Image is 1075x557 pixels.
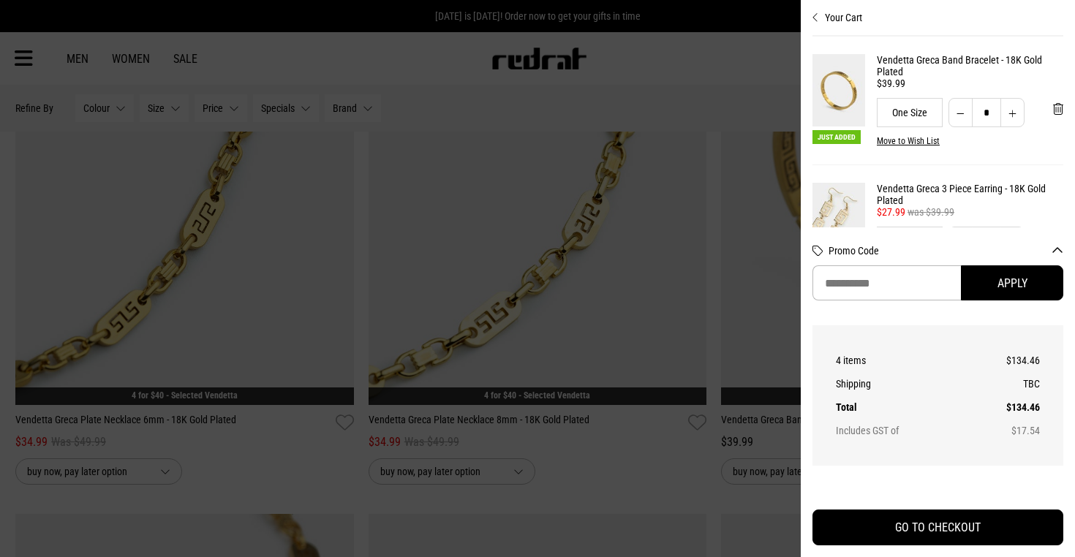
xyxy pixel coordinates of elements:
div: One Size [877,227,943,256]
span: was $39.99 [908,206,954,218]
button: Open LiveChat chat widget [12,6,56,50]
th: Total [836,395,969,419]
th: Shipping [836,372,969,395]
td: $134.46 [969,395,1040,419]
input: Quantity [972,227,1001,256]
td: TBC [969,372,1040,395]
button: GO TO CHECKOUT [812,509,1063,545]
button: Decrease quantity [948,98,973,127]
img: Vendetta Greca 3 Piece Earring - 18K Gold Plated [812,183,865,255]
button: Promo Code [829,245,1063,257]
button: 'Remove from cart [1041,219,1075,256]
th: Includes GST of [836,419,969,442]
span: $27.99 [877,206,905,218]
input: Promo Code [812,265,961,300]
button: Increase quantity [1000,227,1025,256]
input: Quantity [972,98,1001,127]
img: Vendetta Greca Band Bracelet - 18K Gold Plated [812,54,865,126]
button: Apply [961,265,1063,300]
td: $17.54 [969,419,1040,442]
button: 'Remove from cart [1041,91,1075,127]
td: $134.46 [969,349,1040,372]
a: Vendetta Greca 3 Piece Earring - 18K Gold Plated [877,183,1063,206]
a: Vendetta Greca Band Bracelet - 18K Gold Plated [877,54,1063,77]
button: Move to Wish List [877,136,940,146]
th: 4 items [836,349,969,372]
button: Decrease quantity [948,227,973,256]
iframe: Customer reviews powered by Trustpilot [812,483,1063,498]
div: $39.99 [877,77,1063,89]
span: Just Added [812,130,861,144]
button: Increase quantity [1000,98,1025,127]
div: One Size [877,98,943,127]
